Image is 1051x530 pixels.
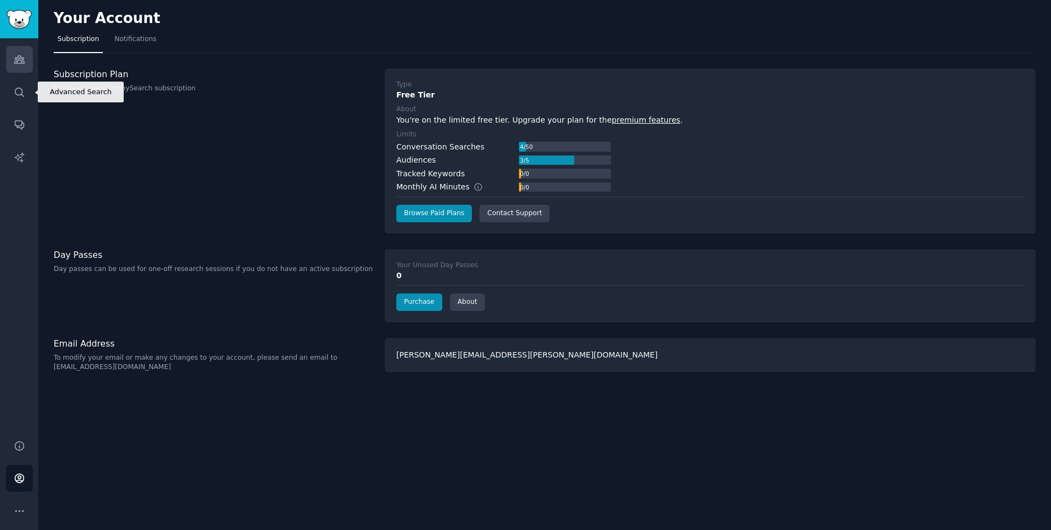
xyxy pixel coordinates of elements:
[396,141,484,153] div: Conversation Searches
[396,168,465,180] div: Tracked Keywords
[385,338,1036,372] div: [PERSON_NAME][EMAIL_ADDRESS][PERSON_NAME][DOMAIN_NAME]
[54,68,373,80] h3: Subscription Plan
[54,31,103,53] a: Subscription
[450,293,485,311] a: About
[519,142,534,152] div: 4 / 50
[114,34,157,44] span: Notifications
[54,353,373,372] p: To modify your email or make any changes to your account, please send an email to [EMAIL_ADDRESS]...
[57,34,99,44] span: Subscription
[396,261,478,270] div: Your Unused Day Passes
[396,80,412,90] div: Type
[54,338,373,349] h3: Email Address
[396,181,494,193] div: Monthly AI Minutes
[480,205,550,222] a: Contact Support
[54,10,160,27] h2: Your Account
[519,155,530,165] div: 3 / 5
[54,84,373,94] p: Status of your GummySearch subscription
[7,10,32,29] img: GummySearch logo
[54,264,373,274] p: Day passes can be used for one-off research sessions if you do not have an active subscription
[396,205,472,222] a: Browse Paid Plans
[519,182,530,192] div: 0 / 0
[612,116,680,124] a: premium features
[54,249,373,261] h3: Day Passes
[396,89,1024,101] div: Free Tier
[396,130,417,140] div: Limits
[396,270,1024,281] div: 0
[396,105,416,114] div: About
[396,154,436,166] div: Audiences
[396,114,1024,126] div: You're on the limited free tier. Upgrade your plan for the .
[519,169,530,178] div: 0 / 0
[111,31,160,53] a: Notifications
[396,293,442,311] a: Purchase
